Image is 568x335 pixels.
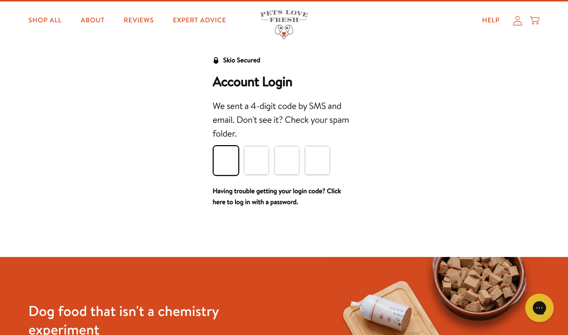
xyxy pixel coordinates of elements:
iframe: Gorgias live chat messenger [520,290,558,325]
a: Having trouble getting your login code? Click here to log in with a password. [213,186,341,207]
input: Please enter your pin code [305,146,330,175]
a: About [73,11,112,30]
img: Pets Love Fresh [260,10,308,39]
a: Help [475,11,508,30]
a: Reviews [116,11,161,30]
input: Please enter your pin code [244,146,269,175]
div: Skio Secured [223,55,260,66]
input: Please enter your pin code [274,146,299,175]
input: Please enter your pin code [214,146,238,175]
h2: Account Login [213,74,355,90]
span: We sent a 4-digit code by SMS and email. Don't see it? Check your spam folder. [213,100,349,140]
a: Shop All [21,11,69,30]
a: Skio Secured [213,55,260,74]
a: Expert Advice [165,11,234,30]
svg: Security [213,57,219,64]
